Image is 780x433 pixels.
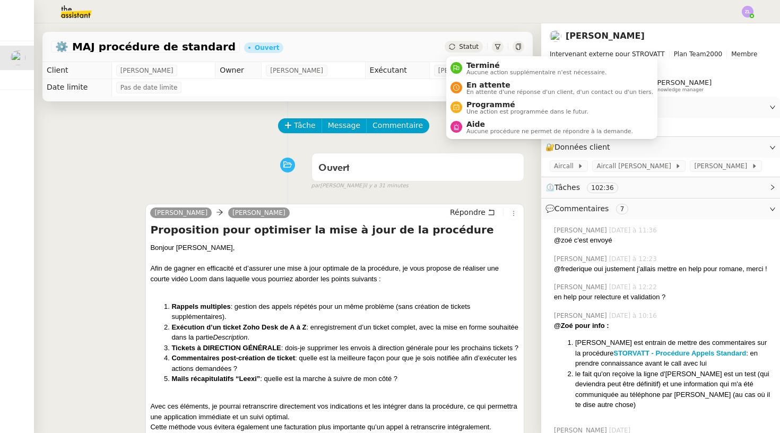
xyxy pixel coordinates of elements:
span: ⏲️ [545,183,627,192]
strong: Exécution d’un ticket Zoho Desk de A à Z [171,323,306,331]
button: Message [322,118,367,133]
span: 2000 [706,50,723,58]
td: Client [42,62,111,79]
div: Cette méthode vous évitera également une facturation plus importante qu’un appel à retranscrire i... [150,422,519,432]
span: 🔐 [545,141,614,153]
span: Répondre [450,207,486,218]
em: Description [213,333,247,341]
a: STORVATT - Procédure Appels Standard [613,349,746,357]
div: 💬Commentaires 7 [541,198,780,219]
li: : quelle est la meilleure façon pour que je sois notifiée afin d’exécuter les actions demandées ? [171,353,519,374]
div: Afin de gagner en efficacité et d’assurer une mise à jour optimale de la procédure, je vous propo... [150,263,519,284]
div: Bonjour [PERSON_NAME], [150,243,519,253]
span: Commentaire [372,119,423,132]
div: Ouvert [255,45,279,51]
span: Knowledge manager [654,87,704,93]
span: Programmé [466,100,588,109]
span: [PERSON_NAME] [654,79,712,86]
span: 💬 [545,204,632,213]
span: [PERSON_NAME] [554,226,609,235]
h4: Proposition pour optimiser la mise à jour de la procédure [150,222,519,237]
img: users%2FLb8tVVcnxkNxES4cleXP4rKNCSJ2%2Favatar%2F2ff4be35-2167-49b6-8427-565bfd2dd78c [11,50,25,65]
div: ⚙️Procédures [541,97,780,117]
span: Commentaires [554,204,609,213]
strong: @Zoé pour info : [554,322,609,330]
span: [PERSON_NAME] [554,311,609,321]
strong: Commentaires post-création de ticket [171,354,295,362]
span: Aircall [554,161,577,171]
span: En attente d'une réponse d'un client, d'un contact ou d'un tiers. [466,89,653,95]
button: Commentaire [366,118,429,133]
strong: Tickets à DIRECTION GÉNÉRALE [171,344,281,352]
span: Terminé [466,61,606,70]
span: par [311,181,320,190]
div: en help pour relecture et validation ? [554,292,772,302]
span: Statut [459,43,479,50]
span: Aide [466,120,633,128]
button: Tâche [278,118,322,133]
a: [PERSON_NAME] [150,208,212,218]
span: [DATE] à 12:22 [609,282,659,292]
nz-tag: 102:36 [587,183,618,193]
td: Owner [215,62,262,79]
li: : gestion des appels répétés pour un même problème (sans création de tickets supplémentaires). [171,301,519,322]
img: svg [742,6,753,18]
td: Date limite [42,79,111,96]
li: : quelle est la marche à suivre de mon côté ? [171,374,519,384]
span: [PERSON_NAME] [270,65,323,76]
strong: Mails récapitulatifs “Leexi” [171,375,260,383]
span: Une action est programmée dans le futur. [466,109,588,115]
img: users%2FLb8tVVcnxkNxES4cleXP4rKNCSJ2%2Favatar%2F2ff4be35-2167-49b6-8427-565bfd2dd78c [550,30,561,42]
span: Pas de date limite [120,82,178,93]
span: Plan Team [674,50,706,58]
span: [PERSON_NAME] [554,282,609,292]
span: [PERSON_NAME] [554,254,609,264]
a: [PERSON_NAME] [228,208,290,218]
span: [DATE] à 12:23 [609,254,659,264]
span: Tâche [294,119,316,132]
span: En attente [466,81,653,89]
li: : enregistrement d’un ticket complet, avec la mise en forme souhaitée dans la partie . [171,322,519,343]
span: Aircall [PERSON_NAME] [596,161,675,171]
span: [PERSON_NAME] [694,161,751,171]
span: Message [328,119,360,132]
li: : dois-je supprimer les envois à direction générale pour les prochains tickets ? [171,343,519,353]
small: [PERSON_NAME] [311,181,409,190]
div: Avec ces éléments, je pourrai retranscrire directement vos indications et les intégrer dans la pr... [150,401,519,422]
span: [DATE] à 10:16 [609,311,659,321]
li: [PERSON_NAME] est entrain de mettre des commentaires sur la procédure : en prendre connaissance a... [575,337,772,369]
span: [PERSON_NAME] [120,65,174,76]
span: Aucune action supplémentaire n'est nécessaire. [466,70,606,75]
span: [PERSON_NAME] [550,49,772,70]
div: ⏲️Tâches 102:36 [541,177,780,198]
nz-tag: 7 [616,204,629,214]
app-user-label: Knowledge manager [654,79,712,92]
li: le fait qu'on reçoive la ligne d'[PERSON_NAME] est un test (qui deviendra peut être définitif) et... [575,369,772,410]
span: [PERSON_NAME] [438,65,491,76]
div: @frederique oui justement j'allais mettre en help pour romane, merci ! [554,264,772,274]
td: Exécutant [365,62,429,79]
div: @zoé c'est envoyé [554,235,772,246]
button: Répondre [446,206,499,218]
div: 🔐Données client [541,137,780,158]
span: ⚙️ MAJ procédure de standard [55,41,236,52]
a: [PERSON_NAME] [566,31,645,41]
strong: Rappels multiples [171,302,230,310]
span: il y a 31 minutes [364,181,409,190]
span: Tâches [554,183,580,192]
span: [DATE] à 11:36 [609,226,659,235]
span: Intervenant externe pour STROVATT [550,50,665,58]
span: Données client [554,143,610,151]
span: Ouvert [318,163,350,173]
span: Aucune procédure ne permet de répondre à la demande. [466,128,633,134]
